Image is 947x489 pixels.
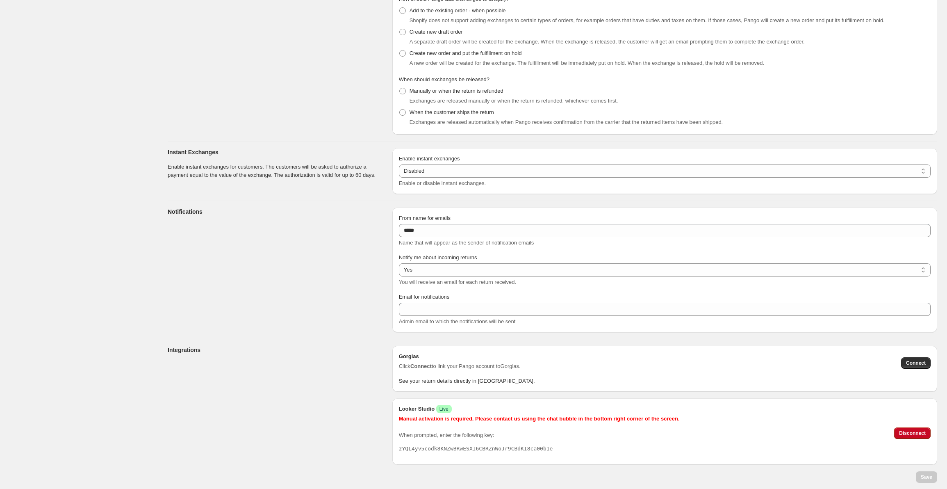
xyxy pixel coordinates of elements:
[168,346,386,354] h3: Integrations
[410,119,723,125] span: Exchanges are released automatically when Pango receives confirmation from the carrier that the r...
[399,318,516,324] span: Admin email to which the notifications will be sent
[399,155,460,162] span: Enable instant exchanges
[399,254,477,260] span: Notify me about incoming returns
[894,427,931,439] button: Disconnect
[399,279,516,285] span: You will receive an email for each return received.
[399,378,535,384] span: See your return details directly in [GEOGRAPHIC_DATA].
[399,416,680,422] span: Manual activation is required. Please contact us using the chat bubble in the bottom right corner...
[906,360,926,366] span: Connect
[439,406,448,412] span: Live
[410,363,432,369] strong: Connect
[399,76,489,82] span: When should exchanges be released?
[399,445,680,453] pre: zYQL4yv5codk8KNZwBRwESXI6CBRZnWoJr9CBdKI8ca00b1e
[899,430,926,436] span: Disconnect
[168,208,386,216] h3: Notifications
[399,180,486,186] span: Enable or disable instant exchanges.
[168,148,386,156] h3: Instant Exchanges
[399,352,521,361] h2: Gorgias
[410,109,494,115] span: When the customer ships the return
[410,60,764,66] span: A new order will be created for the exchange. The fulfillment will be immediately put on hold. Wh...
[399,415,680,453] div: When prompted, enter the following key:
[399,240,534,246] span: Name that will appear as the sender of notification emails
[410,50,522,56] span: Create new order and put the fulfillment on hold
[399,294,450,300] span: Email for notifications
[901,357,931,369] button: Connect
[410,7,506,14] span: Add to the existing order - when possible
[410,98,618,104] span: Exchanges are released manually or when the return is refunded, whichever comes first.
[399,215,451,221] span: From name for emails
[399,362,521,370] span: Click to link your Pango account to Gorgias .
[410,39,805,45] span: A separate draft order will be created for the exchange. When the exchange is released, the custo...
[399,405,680,413] h2: Looker Studio
[410,88,503,94] span: Manually or when the return is refunded
[168,163,386,179] p: Enable instant exchanges for customers. The customers will be asked to authorize a payment equal ...
[410,29,463,35] span: Create new draft order
[410,17,885,23] span: Shopify does not support adding exchanges to certain types of orders, for example orders that hav...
